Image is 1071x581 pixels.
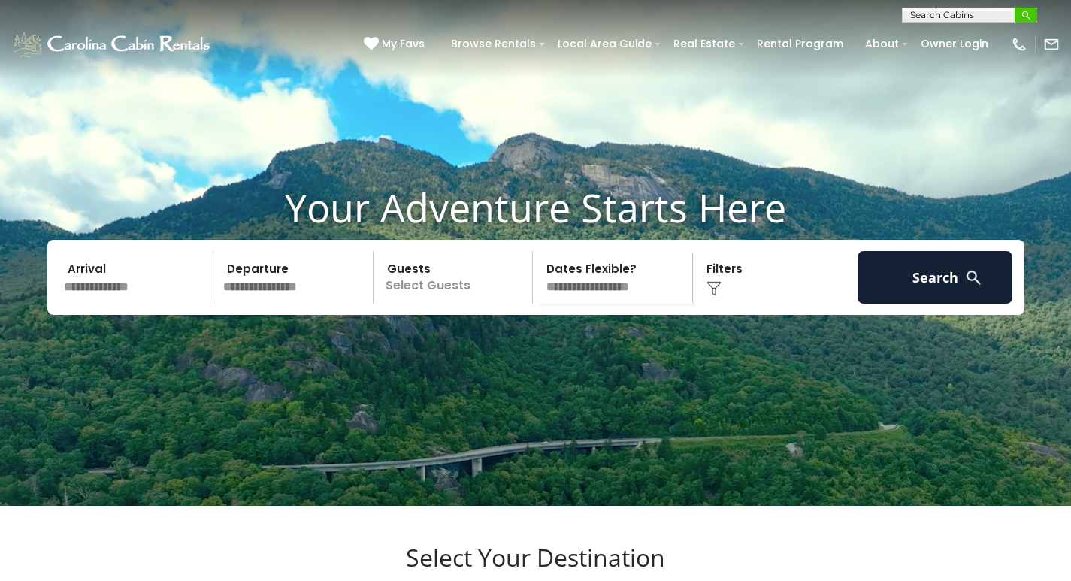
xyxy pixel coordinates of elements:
[858,251,1013,304] button: Search
[550,32,659,56] a: Local Area Guide
[11,29,214,59] img: White-1-1-2.png
[666,32,743,56] a: Real Estate
[364,36,428,53] a: My Favs
[913,32,996,56] a: Owner Login
[706,281,722,296] img: filter--v1.png
[443,32,543,56] a: Browse Rentals
[1043,36,1060,53] img: mail-regular-white.png
[964,268,983,287] img: search-regular-white.png
[858,32,906,56] a: About
[382,36,425,52] span: My Favs
[749,32,851,56] a: Rental Program
[1011,36,1027,53] img: phone-regular-white.png
[11,184,1060,231] h1: Your Adventure Starts Here
[378,251,533,304] p: Select Guests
